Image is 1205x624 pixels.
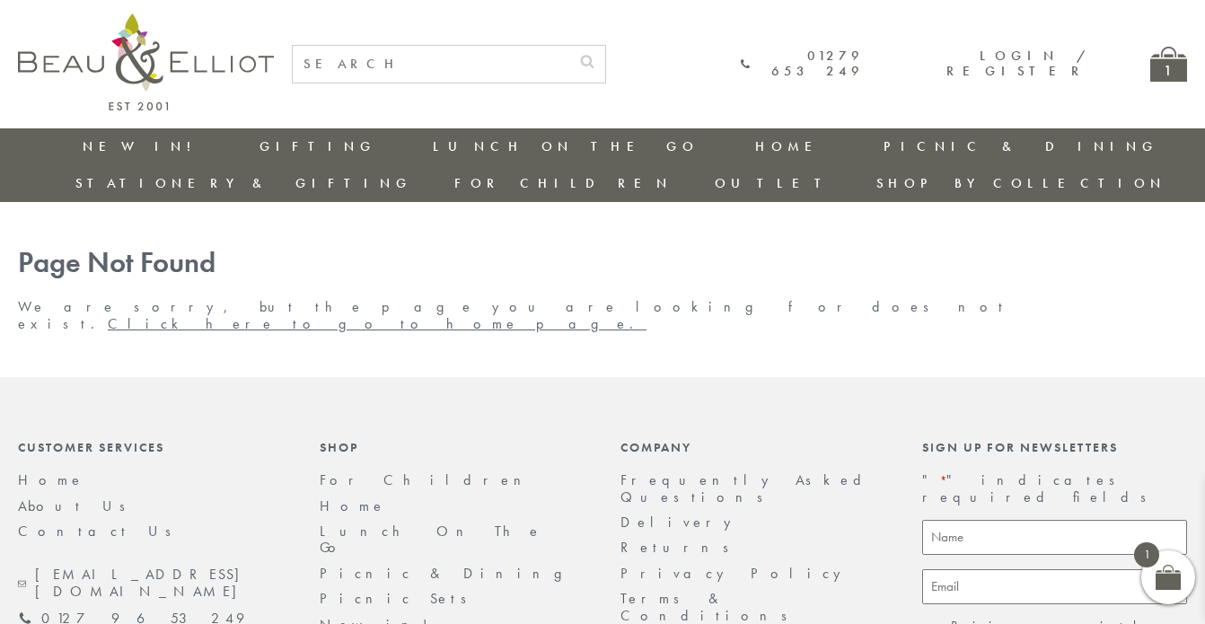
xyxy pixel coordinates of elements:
a: Frequently Asked Questions [620,470,873,505]
a: 01279 653 249 [741,48,865,80]
a: Privacy Policy [620,564,850,583]
div: Customer Services [18,440,284,454]
div: Shop [320,440,585,454]
a: [EMAIL_ADDRESS][DOMAIN_NAME] [18,567,284,600]
a: About Us [18,497,137,515]
a: Contact Us [18,522,183,541]
div: Company [620,440,886,454]
a: Gifting [259,137,376,155]
div: Sign up for newsletters [922,440,1188,454]
a: For Children [454,174,673,192]
input: Name [922,520,1188,555]
a: Shop by collection [876,174,1166,192]
a: Returns [620,538,741,557]
a: Picnic Sets [320,589,479,608]
a: Login / Register [946,47,1087,80]
a: Home [18,470,84,489]
span: 1 [1134,542,1159,567]
a: Lunch On The Go [433,137,699,155]
a: Picnic & Dining [884,137,1158,155]
input: Email [922,569,1188,604]
a: Lunch On The Go [320,522,542,557]
p: " " indicates required fields [922,472,1188,505]
a: Stationery & Gifting [75,174,412,192]
a: Click here to go to home page. [108,314,646,333]
a: For Children [320,470,535,489]
a: Terms & Conditions [620,589,799,624]
h1: Page Not Found [18,247,1187,280]
a: Home [755,137,827,155]
a: 1 [1150,47,1187,82]
a: Home [320,497,386,515]
a: Picnic & Dining [320,564,580,583]
a: Delivery [620,513,741,532]
a: New in! [83,137,203,155]
a: Outlet [715,174,834,192]
img: logo [18,13,274,110]
input: SEARCH [293,46,569,83]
